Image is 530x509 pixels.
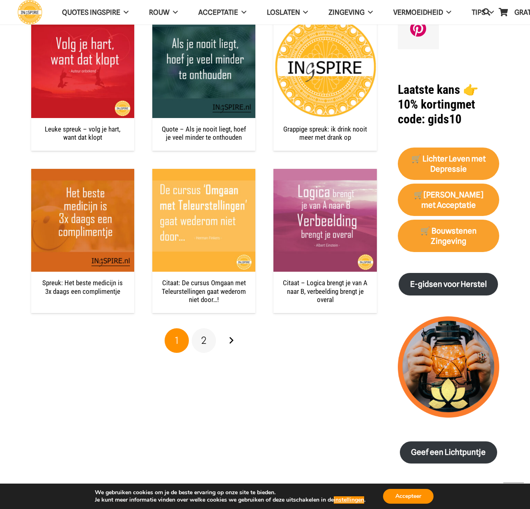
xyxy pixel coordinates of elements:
a: Leuke spreuk – volg je hart, want dat klopt [45,125,120,141]
p: Je kunt meer informatie vinden over welke cookies we gebruiken of deze uitschakelen in de . [95,496,365,504]
img: lichtpuntjes voor in donkere tijden [398,316,499,418]
a: Acceptatie [188,2,257,23]
span: Zingeving [328,8,365,16]
a: Grappige spreuk: ik drink nooit meer met drank op [283,125,367,141]
img: Citaat: Logica brengt je van A naar B, verbeelding brengt je overal. [273,169,376,272]
a: Pagina 2 [192,328,216,353]
a: Citaat – Logica brengt je van A naar B, verbeelding brengt je overal [273,170,376,178]
a: Loslaten [257,2,319,23]
p: We gebruiken cookies om je de beste ervaring op onze site te bieden. [95,489,365,496]
a: Zoeken [478,2,495,22]
img: Spreuk: Als je nooit liegt, hoef je veel minder te onthouden | spreuken& gezegden Ingspire [152,15,255,118]
button: Accepteer [383,489,434,504]
span: TIPS [472,8,486,16]
img: Spreuk: Het beste medicijn is 3x daags een complimentje [31,169,134,272]
strong: E-gidsen voor Herstel [410,279,487,289]
a: Terug naar top [503,482,524,503]
a: 🛒 Bouwstenen Zingeving [398,220,499,252]
a: 🛒 Lichter Leven met Depressie [398,148,499,180]
a: VERMOEIDHEID [383,2,461,23]
span: 1 [175,334,179,346]
a: Spreuk: Het beste medicijn is 3x daags een complimentje [31,170,134,178]
span: QUOTES INGSPIRE [62,8,120,16]
a: Quote – Als je nooit liegt, hoef je veel minder te onthouden [162,125,246,141]
a: Zingeving [318,2,383,23]
a: Pinterest [398,8,439,49]
button: instellingen [334,496,364,504]
span: VERMOEIDHEID [393,8,443,16]
strong: Geef een Lichtpuntje [411,448,486,457]
a: Citaat – Logica brengt je van A naar B, verbeelding brengt je overal [283,279,367,304]
strong: 🛒[PERSON_NAME] met Acceptatie [414,190,483,210]
a: Geef een Lichtpuntje [400,441,497,464]
a: ROUW [139,2,188,23]
span: Acceptatie [198,8,238,16]
strong: Laatste kans 👉 10% korting [398,82,478,111]
img: Leuke spreuk: volg je hart, want dat klopt [31,15,134,118]
strong: 🛒 Lichter Leven met Depressie [411,154,486,174]
a: Citaat: De cursus Omgaan met Teleurstellingen gaat wederom niet door…! [152,170,255,178]
a: QUOTES INGSPIRE [52,2,139,23]
a: TIPS [461,2,504,23]
img: Citaat: De cursus Omgaan met Teleurstellingen gaat wederom niet door...! [152,169,255,272]
a: 🛒[PERSON_NAME] met Acceptatie [398,184,499,216]
span: 2 [201,334,206,346]
a: Spreuk: Het beste medicijn is 3x daags een complimentje [42,279,123,295]
span: Loslaten [267,8,300,16]
span: Pagina 1 [165,328,189,353]
span: ROUW [149,8,170,16]
a: Citaat: De cursus Omgaan met Teleurstellingen gaat wederom niet door…! [162,279,246,304]
strong: 🛒 Bouwstenen Zingeving [420,226,477,246]
a: E-gidsen voor Herstel [399,273,498,295]
h1: met code: gids10 [398,82,499,127]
